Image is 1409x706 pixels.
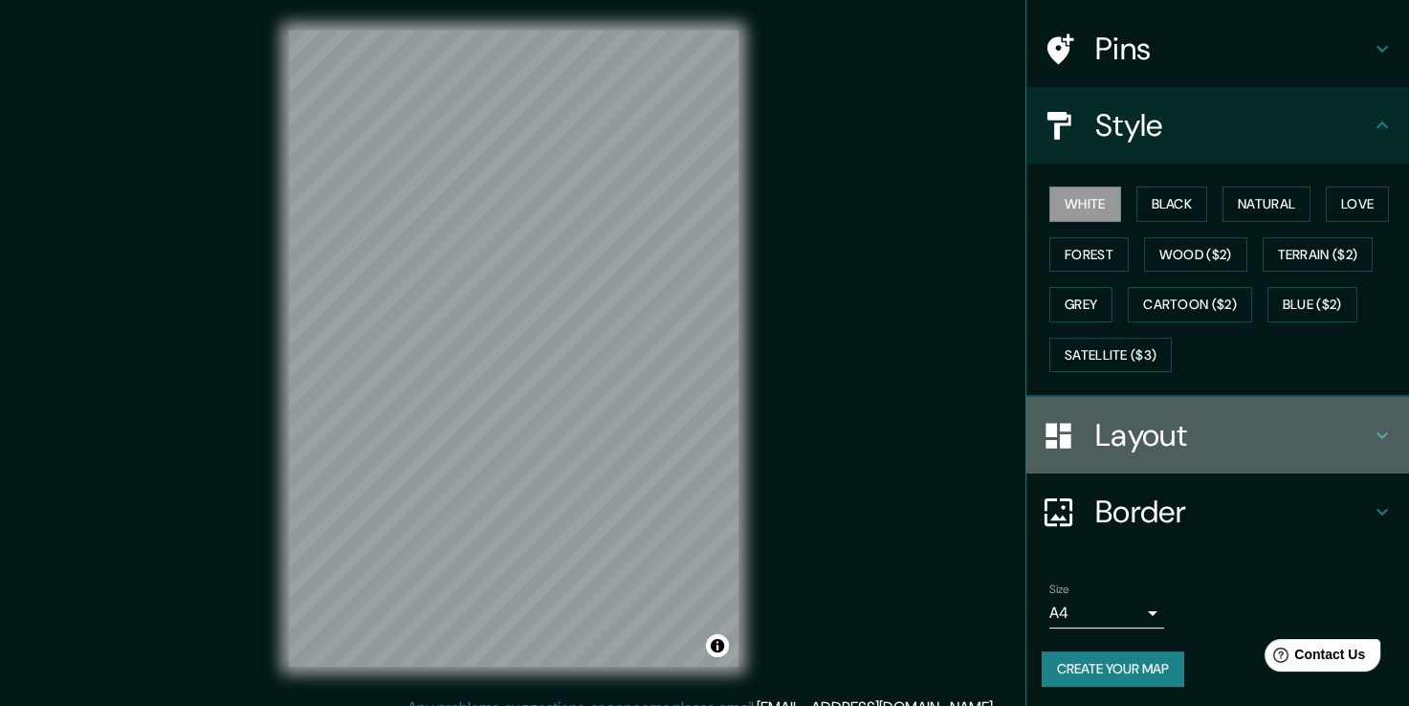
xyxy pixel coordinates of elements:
[1026,11,1409,87] div: Pins
[706,634,729,657] button: Toggle attribution
[1222,187,1310,222] button: Natural
[1095,416,1371,454] h4: Layout
[1049,287,1112,322] button: Grey
[1049,338,1172,373] button: Satellite ($3)
[1326,187,1389,222] button: Love
[1267,287,1357,322] button: Blue ($2)
[1095,106,1371,144] h4: Style
[1049,237,1129,273] button: Forest
[1263,237,1374,273] button: Terrain ($2)
[1026,397,1409,474] div: Layout
[1095,30,1371,68] h4: Pins
[289,31,738,667] canvas: Map
[1049,582,1069,598] label: Size
[1042,651,1184,687] button: Create your map
[1095,493,1371,531] h4: Border
[1239,631,1388,685] iframe: Help widget launcher
[1136,187,1208,222] button: Black
[1049,187,1121,222] button: White
[1026,87,1409,164] div: Style
[1128,287,1252,322] button: Cartoon ($2)
[1144,237,1247,273] button: Wood ($2)
[1026,474,1409,550] div: Border
[1049,598,1164,629] div: A4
